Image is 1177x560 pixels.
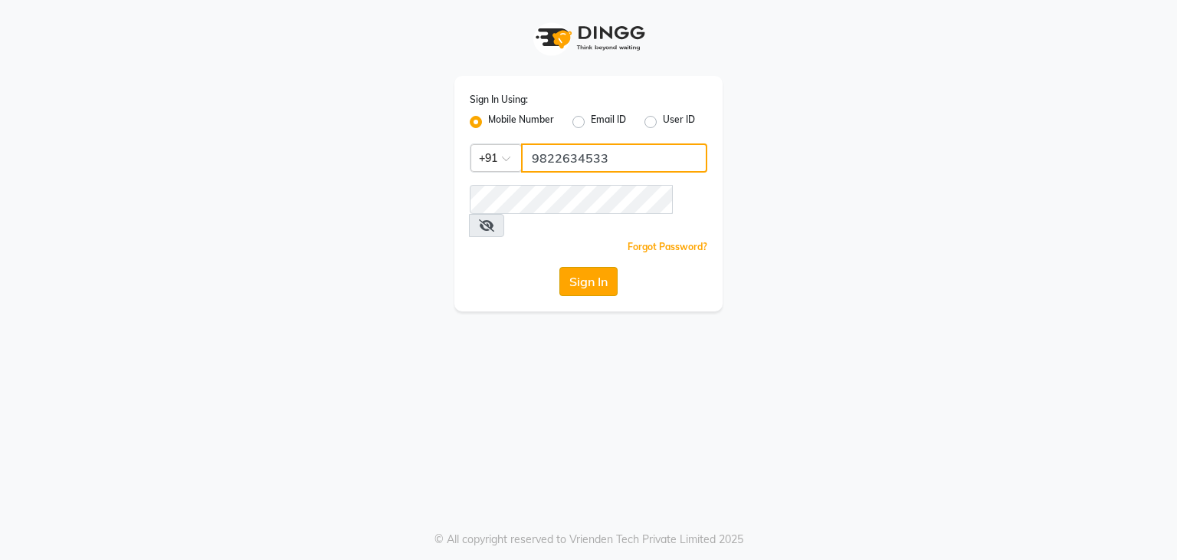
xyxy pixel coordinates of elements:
[488,113,554,131] label: Mobile Number
[470,185,673,214] input: Username
[527,15,650,61] img: logo1.svg
[470,93,528,107] label: Sign In Using:
[628,241,707,252] a: Forgot Password?
[591,113,626,131] label: Email ID
[663,113,695,131] label: User ID
[559,267,618,296] button: Sign In
[521,143,707,173] input: Username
